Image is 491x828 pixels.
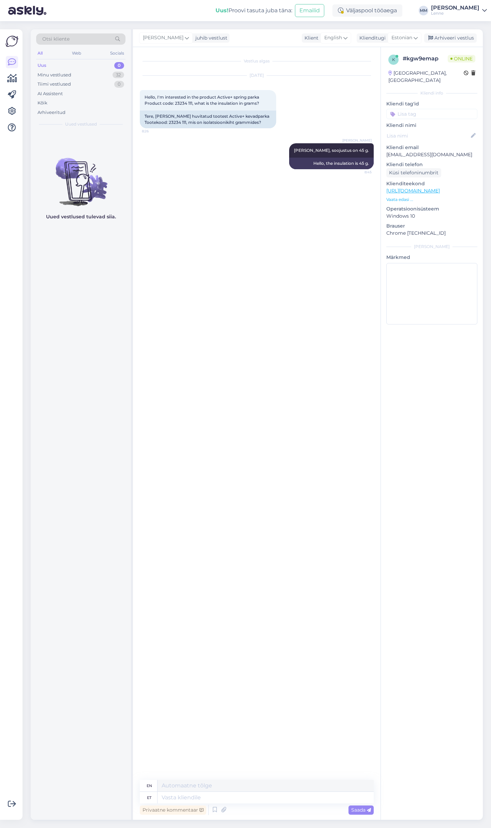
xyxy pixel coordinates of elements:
span: 8:26 [142,129,167,134]
p: Märkmed [386,254,477,261]
div: Kõik [38,100,47,106]
div: Socials [109,49,125,58]
div: Arhiveeri vestlus [424,33,477,43]
p: Kliendi nimi [386,122,477,129]
img: No chats [31,146,131,207]
a: [PERSON_NAME]Lenne [431,5,487,16]
span: [PERSON_NAME], soojustus on 45 g. [294,148,369,153]
div: Privaatne kommentaar [140,805,206,815]
div: AI Assistent [38,90,63,97]
span: 8:45 [346,170,372,175]
div: # kgw9emap [403,55,448,63]
div: [GEOGRAPHIC_DATA], [GEOGRAPHIC_DATA] [388,70,464,84]
div: 0 [114,81,124,88]
b: Uus! [215,7,228,14]
p: Kliendi email [386,144,477,151]
span: k [392,57,395,62]
div: Web [71,49,83,58]
p: Windows 10 [386,213,477,220]
img: Askly Logo [5,35,18,48]
button: Emailid [295,4,324,17]
span: Estonian [391,34,412,42]
div: Uus [38,62,46,69]
div: 0 [114,62,124,69]
div: MM [419,6,428,15]
p: Klienditeekond [386,180,477,187]
div: et [147,792,151,803]
input: Lisa tag [386,109,477,119]
span: English [324,34,342,42]
div: Tiimi vestlused [38,81,71,88]
span: Hello, I'm interested in the product Active+ spring parka Product code: 23234 111, what is the in... [145,95,260,106]
div: 32 [113,72,124,78]
div: juhib vestlust [193,34,227,42]
a: [URL][DOMAIN_NAME] [386,188,440,194]
div: [DATE] [140,72,374,78]
p: Chrome [TECHNICAL_ID] [386,230,477,237]
div: Minu vestlused [38,72,71,78]
p: Vaata edasi ... [386,197,477,203]
div: Lenne [431,11,479,16]
span: [PERSON_NAME] [342,138,372,143]
div: [PERSON_NAME] [386,244,477,250]
div: en [147,780,152,791]
div: Küsi telefoninumbrit [386,168,441,177]
div: Klient [302,34,318,42]
div: Kliendi info [386,90,477,96]
span: Uued vestlused [65,121,97,127]
div: Väljaspool tööaega [332,4,402,17]
span: Otsi kliente [42,35,70,43]
div: Proovi tasuta juba täna: [215,6,292,15]
div: Vestlus algas [140,58,374,64]
p: Operatsioonisüsteem [386,205,477,213]
div: Tere, [PERSON_NAME] huvitatud tootest Active+ kevadparka Tootekood: 23234 111, mis on isolatsioon... [140,111,276,128]
p: Brauser [386,222,477,230]
p: [EMAIL_ADDRESS][DOMAIN_NAME] [386,151,477,158]
div: Klienditugi [357,34,386,42]
span: Saada [351,807,371,813]
p: Kliendi tag'id [386,100,477,107]
span: Online [448,55,475,62]
div: Hello, the insulation is 45 g. [289,158,374,169]
div: [PERSON_NAME] [431,5,479,11]
div: All [36,49,44,58]
p: Uued vestlused tulevad siia. [46,213,116,220]
input: Lisa nimi [387,132,470,140]
p: Kliendi telefon [386,161,477,168]
span: [PERSON_NAME] [143,34,183,42]
div: Arhiveeritud [38,109,65,116]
